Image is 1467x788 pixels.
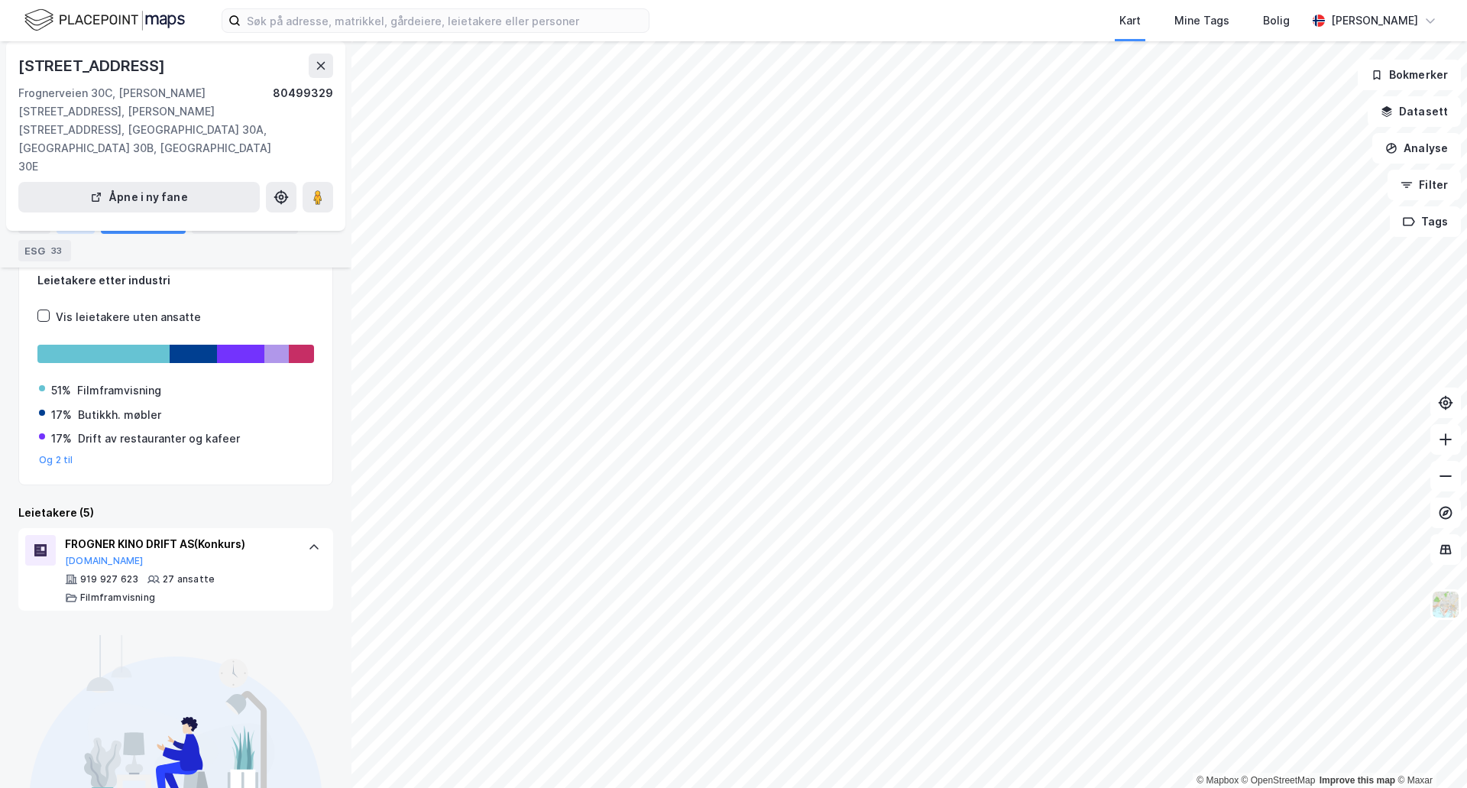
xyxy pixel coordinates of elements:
[1331,11,1418,30] div: [PERSON_NAME]
[1388,170,1461,200] button: Filter
[18,182,260,212] button: Åpne i ny fane
[18,84,273,176] div: Frognerveien 30C, [PERSON_NAME][STREET_ADDRESS], [PERSON_NAME][STREET_ADDRESS], [GEOGRAPHIC_DATA]...
[65,555,144,567] button: [DOMAIN_NAME]
[1391,715,1467,788] div: Kontrollprogram for chat
[18,504,333,522] div: Leietakere (5)
[1263,11,1290,30] div: Bolig
[48,243,65,258] div: 33
[80,573,138,585] div: 919 927 623
[1391,715,1467,788] iframe: Chat Widget
[18,54,168,78] div: [STREET_ADDRESS]
[1372,133,1461,164] button: Analyse
[56,308,201,326] div: Vis leietakere uten ansatte
[78,430,240,448] div: Drift av restauranter og kafeer
[51,381,71,400] div: 51%
[241,9,649,32] input: Søk på adresse, matrikkel, gårdeiere, leietakere eller personer
[1242,775,1316,786] a: OpenStreetMap
[1320,775,1395,786] a: Improve this map
[1390,206,1461,237] button: Tags
[77,381,161,400] div: Filmframvisning
[80,592,155,604] div: Filmframvisning
[273,84,333,176] div: 80499329
[37,271,314,290] div: Leietakere etter industri
[1358,60,1461,90] button: Bokmerker
[18,240,71,261] div: ESG
[39,454,73,466] button: Og 2 til
[51,406,72,424] div: 17%
[51,430,72,448] div: 17%
[78,406,161,424] div: Butikkh. møbler
[1174,11,1229,30] div: Mine Tags
[163,573,215,585] div: 27 ansatte
[1431,590,1460,619] img: Z
[1119,11,1141,30] div: Kart
[1197,775,1239,786] a: Mapbox
[1368,96,1461,127] button: Datasett
[24,7,185,34] img: logo.f888ab2527a4732fd821a326f86c7f29.svg
[65,535,293,553] div: FROGNER KINO DRIFT AS (Konkurs)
